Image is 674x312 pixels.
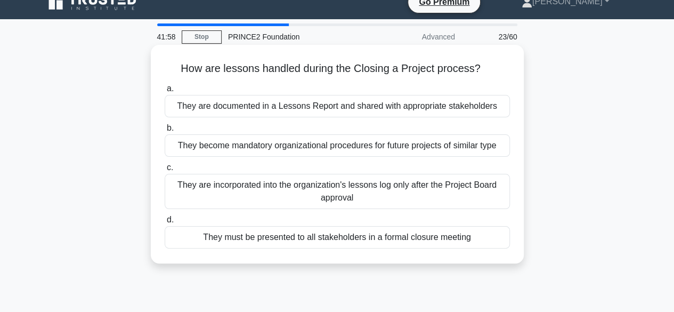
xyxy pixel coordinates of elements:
[167,163,173,172] span: c.
[151,26,182,47] div: 41:58
[165,174,510,209] div: They are incorporated into the organization's lessons log only after the Project Board approval
[461,26,524,47] div: 23/60
[222,26,368,47] div: PRINCE2 Foundation
[182,30,222,44] a: Stop
[164,62,511,76] h5: How are lessons handled during the Closing a Project process?
[368,26,461,47] div: Advanced
[167,215,174,224] span: d.
[165,95,510,117] div: They are documented in a Lessons Report and shared with appropriate stakeholders
[165,226,510,249] div: They must be presented to all stakeholders in a formal closure meeting
[167,84,174,93] span: a.
[167,123,174,132] span: b.
[165,134,510,157] div: They become mandatory organizational procedures for future projects of similar type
